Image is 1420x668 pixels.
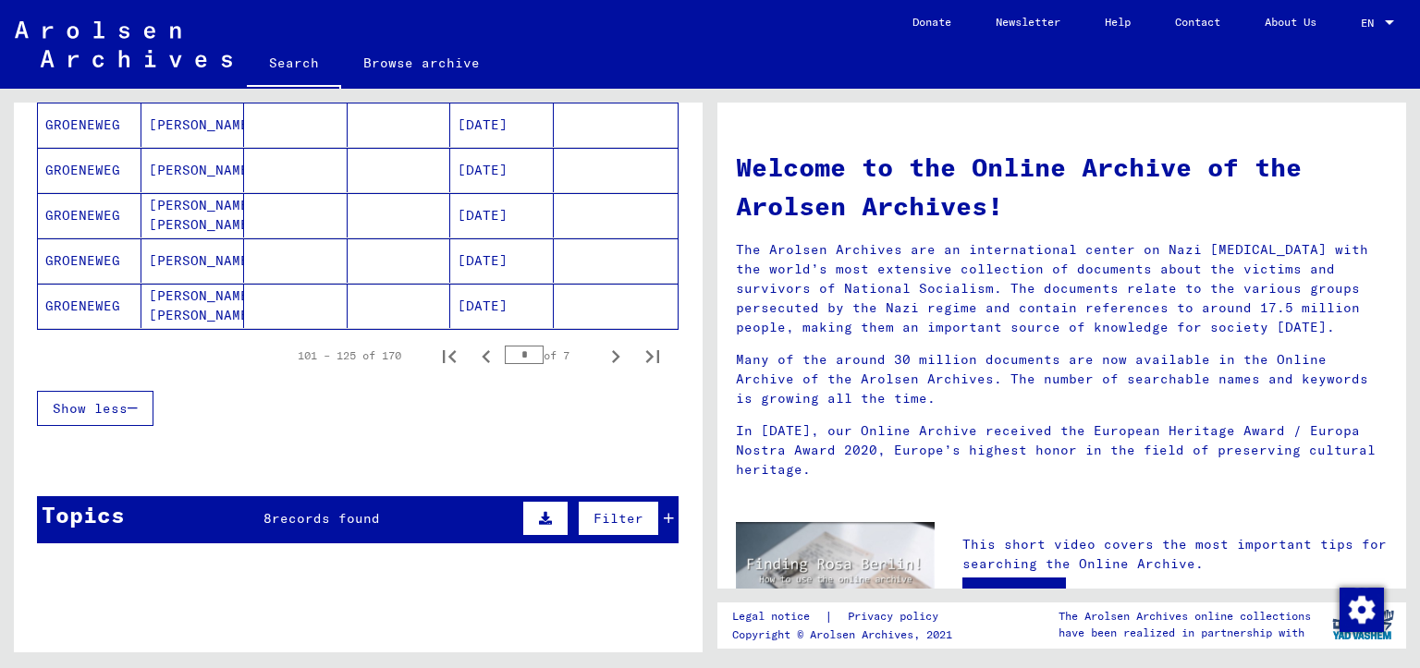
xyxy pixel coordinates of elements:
[263,510,272,527] span: 8
[736,522,935,630] img: video.jpg
[38,103,141,147] mat-cell: GROENEWEG
[1340,588,1384,632] img: Change consent
[736,240,1388,337] p: The Arolsen Archives are an international center on Nazi [MEDICAL_DATA] with the world’s most ext...
[732,626,961,643] p: Copyright © Arolsen Archives, 2021
[450,284,554,328] mat-cell: [DATE]
[597,337,634,374] button: Next page
[141,284,245,328] mat-cell: [PERSON_NAME] [PERSON_NAME]
[42,498,125,531] div: Topics
[634,337,671,374] button: Last page
[141,148,245,192] mat-cell: [PERSON_NAME]
[736,148,1388,225] h1: Welcome to the Online Archive of the Arolsen Archives!
[1059,625,1311,641] p: have been realized in partnership with
[53,400,128,417] span: Show less
[450,193,554,237] mat-cell: [DATE]
[736,421,1388,480] p: In [DATE], our Online Archive received the European Heritage Award / Europa Nostra Award 2020, Eu...
[732,607,961,626] div: |
[450,148,554,192] mat-cell: [DATE]
[505,346,597,364] div: of 7
[298,347,401,364] div: 101 – 125 of 170
[732,607,825,626] a: Legal notice
[450,238,554,283] mat-cell: [DATE]
[247,41,341,89] a: Search
[450,103,554,147] mat-cell: [DATE]
[1059,608,1311,625] p: The Arolsen Archives online collections
[962,577,1066,614] a: Open video
[38,193,141,237] mat-cell: GROENEWEG
[38,238,141,283] mat-cell: GROENEWEG
[736,350,1388,408] p: Many of the around 30 million documents are now available in the Online Archive of the Arolsen Ar...
[1361,17,1381,30] span: EN
[1328,601,1398,648] img: yv_logo.png
[37,391,153,426] button: Show less
[431,337,468,374] button: First page
[141,238,245,283] mat-cell: [PERSON_NAME]
[468,337,505,374] button: Previous page
[38,284,141,328] mat-cell: GROENEWEG
[141,193,245,237] mat-cell: [PERSON_NAME] [PERSON_NAME]
[962,535,1388,574] p: This short video covers the most important tips for searching the Online Archive.
[141,103,245,147] mat-cell: [PERSON_NAME]
[15,21,232,67] img: Arolsen_neg.svg
[578,501,659,536] button: Filter
[594,510,643,527] span: Filter
[341,41,502,85] a: Browse archive
[38,148,141,192] mat-cell: GROENEWEG
[272,510,380,527] span: records found
[833,607,961,626] a: Privacy policy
